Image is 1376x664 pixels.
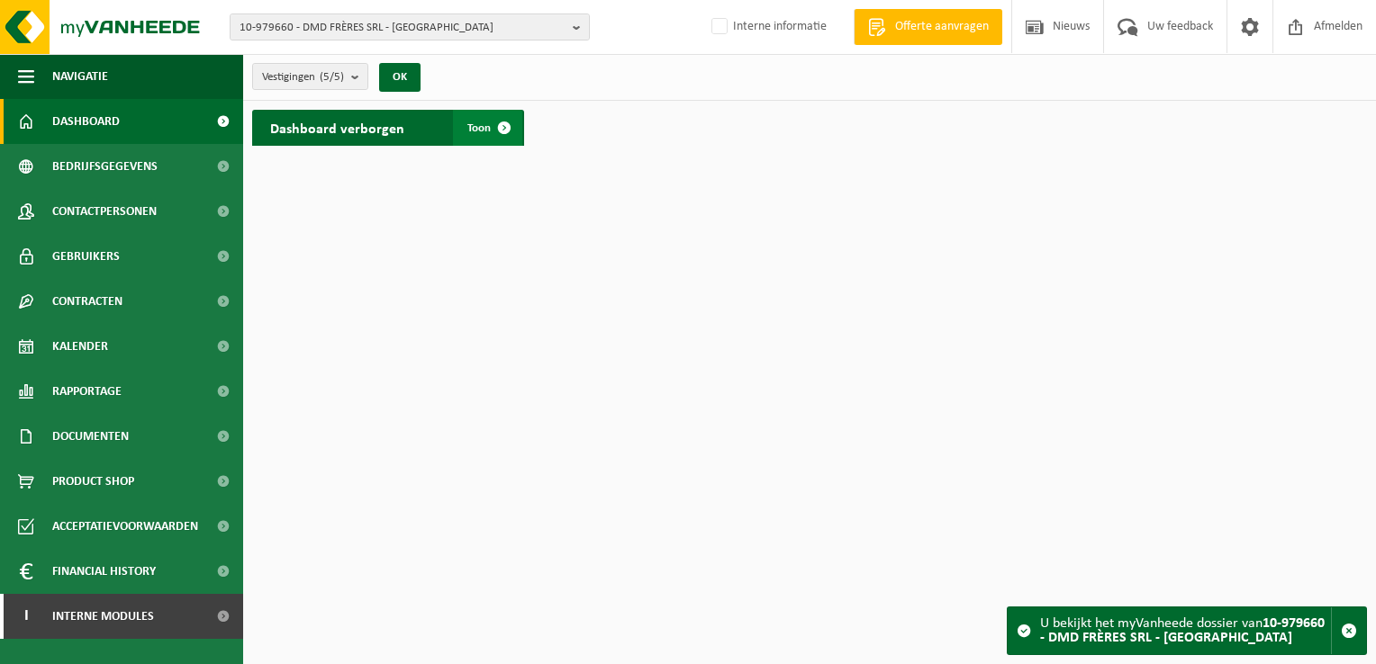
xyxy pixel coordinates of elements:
button: Vestigingen(5/5) [252,63,368,90]
span: Contactpersonen [52,189,157,234]
span: Navigatie [52,54,108,99]
h2: Dashboard verborgen [252,110,422,145]
span: Toon [467,122,491,134]
span: Interne modules [52,594,154,639]
count: (5/5) [320,71,344,83]
span: Kalender [52,324,108,369]
label: Interne informatie [708,13,827,40]
div: U bekijkt het myVanheede dossier van [1040,607,1331,654]
span: Acceptatievoorwaarden [52,504,198,549]
span: Offerte aanvragen [891,18,993,36]
span: Gebruikers [52,234,120,279]
span: Financial History [52,549,156,594]
span: Bedrijfsgegevens [52,144,158,189]
strong: 10-979660 - DMD FRÈRES SRL - [GEOGRAPHIC_DATA] [1040,616,1325,645]
span: Vestigingen [262,64,344,91]
span: Dashboard [52,99,120,144]
span: Rapportage [52,369,122,414]
a: Offerte aanvragen [854,9,1002,45]
a: Toon [453,110,522,146]
button: OK [379,63,421,92]
span: Documenten [52,414,129,459]
span: I [18,594,34,639]
button: 10-979660 - DMD FRÈRES SRL - [GEOGRAPHIC_DATA] [230,13,590,40]
span: 10-979660 - DMD FRÈRES SRL - [GEOGRAPHIC_DATA] [240,14,566,41]
span: Product Shop [52,459,134,504]
span: Contracten [52,279,122,324]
